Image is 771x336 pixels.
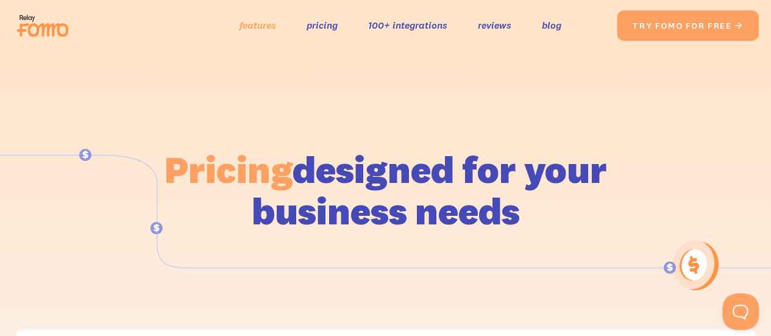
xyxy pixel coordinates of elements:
a: pricing [307,16,338,34]
iframe: Toggle Customer Support [722,293,759,330]
a: reviews [478,16,511,34]
h1: designed for your business needs [164,149,608,232]
span: Pricing [165,146,293,193]
span:  [734,20,744,31]
a: 100+ integrations [368,16,447,34]
a: try fomo for free [617,10,759,41]
a: features [240,16,276,34]
a: blog [542,16,561,34]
